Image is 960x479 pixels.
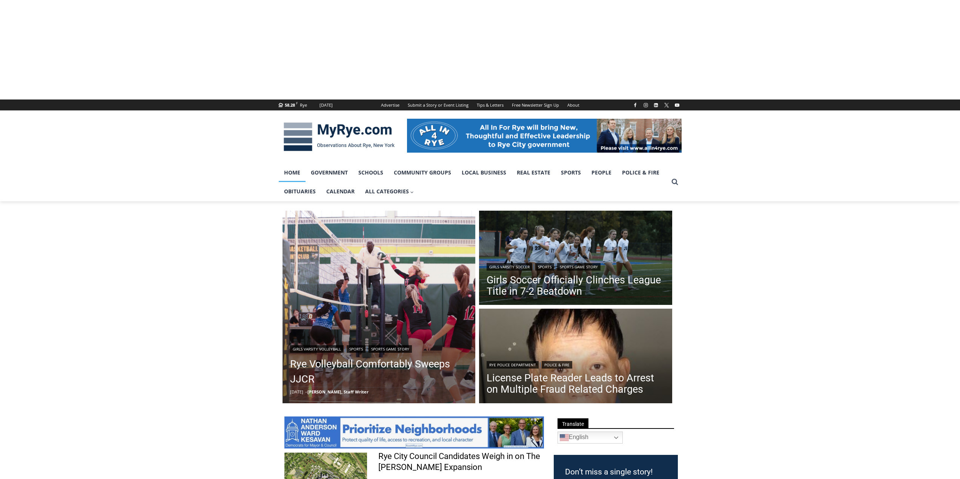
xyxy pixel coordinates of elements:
[487,361,539,369] a: Rye Police Department
[319,102,333,109] div: [DATE]
[377,99,584,110] nav: Secondary Navigation
[296,101,298,105] span: F
[673,101,682,110] a: YouTube
[279,163,668,201] nav: Primary Navigation
[563,99,584,110] a: About
[365,187,414,196] span: All Categories
[631,101,640,110] a: Facebook
[353,163,389,182] a: Schools
[565,466,667,478] h3: Don’t miss a single story!
[535,263,554,271] a: Sports
[290,344,468,353] div: | |
[404,99,473,110] a: Submit a Story or Event Listing
[557,263,601,271] a: Sports Game Story
[560,433,569,442] img: en
[283,211,476,404] img: (PHOTO: Rye Volleyball's Olivia Lewis (#22) tapping the ball over the net on Saturday, September ...
[389,163,456,182] a: Community Groups
[556,163,586,182] a: Sports
[279,117,399,156] img: MyRye.com
[377,99,404,110] a: Advertise
[487,263,532,271] a: Girls Varsity Soccer
[487,262,665,271] div: | |
[285,102,295,108] span: 58.28
[290,389,303,395] time: [DATE]
[300,102,307,109] div: Rye
[321,182,360,201] a: Calendar
[307,389,369,395] a: [PERSON_NAME], Staff Writer
[487,372,665,395] a: License Plate Reader Leads to Arrest on Multiple Fraud Related Charges
[283,211,476,404] a: Read More Rye Volleyball Comfortably Sweeps JJCR
[558,418,588,428] span: Translate
[290,345,344,353] a: Girls Varsity Volleyball
[508,99,563,110] a: Free Newsletter Sign Up
[378,451,544,473] a: Rye City Council Candidates Weigh in on The [PERSON_NAME] Expansion
[479,309,672,405] a: Read More License Plate Reader Leads to Arrest on Multiple Fraud Related Charges
[479,211,672,307] img: (PHOTO: The Rye Girls Soccer team celebrating a goal on October 14, 2025, in a 7-2 win over Byram...
[617,163,665,182] a: Police & Fire
[651,101,660,110] a: Linkedin
[369,345,412,353] a: Sports Game Story
[305,389,307,395] span: –
[558,432,623,444] a: English
[542,361,572,369] a: Police & Fire
[479,309,672,405] img: (PHOTO: On Monday, October 13, 2025, Rye PD arrested Ming Wu, 60, of Flushing, New York, on multi...
[662,101,671,110] a: X
[668,175,682,189] button: View Search Form
[279,182,321,201] a: Obituaries
[360,182,419,201] a: All Categories
[511,163,556,182] a: Real Estate
[641,101,650,110] a: Instagram
[306,163,353,182] a: Government
[407,119,682,153] img: All in for Rye
[479,211,672,307] a: Read More Girls Soccer Officially Clinches League Title in 7-2 Beatdown
[347,345,366,353] a: Sports
[473,99,508,110] a: Tips & Letters
[487,360,665,369] div: |
[456,163,511,182] a: Local Business
[487,274,665,297] a: Girls Soccer Officially Clinches League Title in 7-2 Beatdown
[279,163,306,182] a: Home
[586,163,617,182] a: People
[290,357,468,387] a: Rye Volleyball Comfortably Sweeps JJCR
